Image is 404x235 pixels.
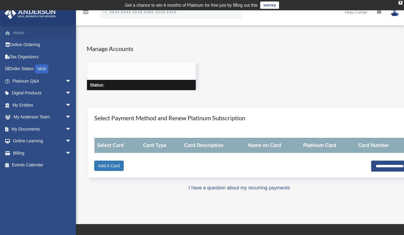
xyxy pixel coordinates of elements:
[4,39,81,51] a: Online Ordering
[94,161,124,171] a: Add A Card
[4,159,81,171] a: Events Calendar
[141,138,182,153] th: Card Type
[95,138,141,153] th: Select Card
[65,147,78,159] span: arrow_drop_down
[4,51,81,63] a: Tax Organizers
[82,9,89,16] i: menu
[399,1,402,5] div: close
[102,8,108,15] i: search
[65,75,78,87] span: arrow_drop_down
[188,185,290,190] a: I have a question about my recurring payments
[35,64,48,73] div: NEW
[65,111,78,124] span: arrow_drop_down
[260,2,279,9] a: survey
[4,63,81,75] a: Order StatusNEW
[390,8,399,16] img: User Pic
[90,83,104,87] strong: Status:
[4,27,81,39] a: Home
[4,147,81,159] a: Billingarrow_drop_down
[246,138,301,153] th: Name on Card
[4,99,81,111] a: My Entitiesarrow_drop_down
[3,7,58,19] img: Anderson Advisors Platinum Portal
[4,75,81,87] a: Platinum Q&Aarrow_drop_down
[4,111,81,123] a: My Anderson Teamarrow_drop_down
[4,87,81,99] a: Digital Productsarrow_drop_down
[65,99,78,111] span: arrow_drop_down
[301,138,356,153] th: Platinum Card
[87,44,196,53] h4: Manage Accounts
[4,135,81,147] a: Online Learningarrow_drop_down
[65,135,78,148] span: arrow_drop_down
[182,138,246,153] th: Card Description
[65,123,78,135] span: arrow_drop_down
[65,87,78,100] span: arrow_drop_down
[125,2,258,9] div: Get a chance to win 6 months of Platinum for free just by filling out this
[82,11,89,16] a: menu
[4,123,81,135] a: My Documentsarrow_drop_down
